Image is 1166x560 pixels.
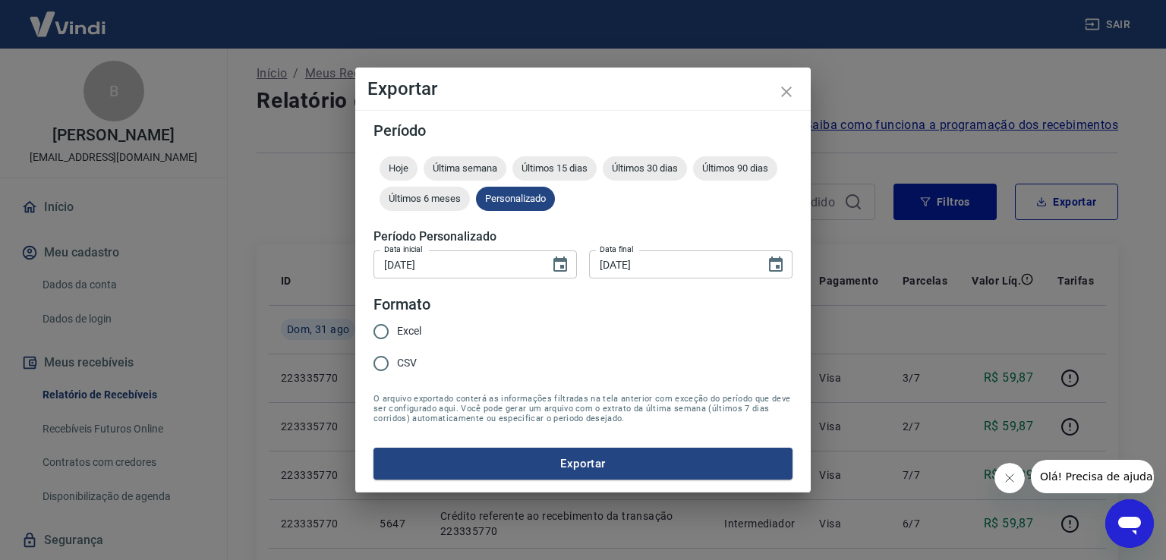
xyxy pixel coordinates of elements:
div: Personalizado [476,187,555,211]
span: Últimos 90 dias [693,162,777,174]
button: close [768,74,805,110]
button: Exportar [373,448,793,480]
span: Excel [397,323,421,339]
span: CSV [397,355,417,371]
span: Olá! Precisa de ajuda? [9,11,128,23]
button: Choose date, selected date is 31 de ago de 2025 [761,250,791,280]
legend: Formato [373,294,430,316]
h5: Período [373,123,793,138]
input: DD/MM/YYYY [589,250,755,278]
span: Últimos 6 meses [380,193,470,204]
label: Data final [600,244,634,255]
span: Última semana [424,162,506,174]
div: Últimos 6 meses [380,187,470,211]
div: Últimos 90 dias [693,156,777,181]
span: Últimos 30 dias [603,162,687,174]
span: O arquivo exportado conterá as informações filtradas na tela anterior com exceção do período que ... [373,394,793,423]
span: Personalizado [476,193,555,204]
div: Últimos 30 dias [603,156,687,181]
button: Choose date, selected date is 1 de ago de 2025 [545,250,575,280]
div: Últimos 15 dias [512,156,597,181]
label: Data inicial [384,244,423,255]
h4: Exportar [367,80,799,98]
iframe: Mensagem da empresa [1031,460,1154,493]
div: Hoje [380,156,418,181]
span: Hoje [380,162,418,174]
span: Últimos 15 dias [512,162,597,174]
iframe: Botão para abrir a janela de mensagens [1105,499,1154,548]
iframe: Fechar mensagem [994,463,1025,493]
input: DD/MM/YYYY [373,250,539,278]
h5: Período Personalizado [373,229,793,244]
div: Última semana [424,156,506,181]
